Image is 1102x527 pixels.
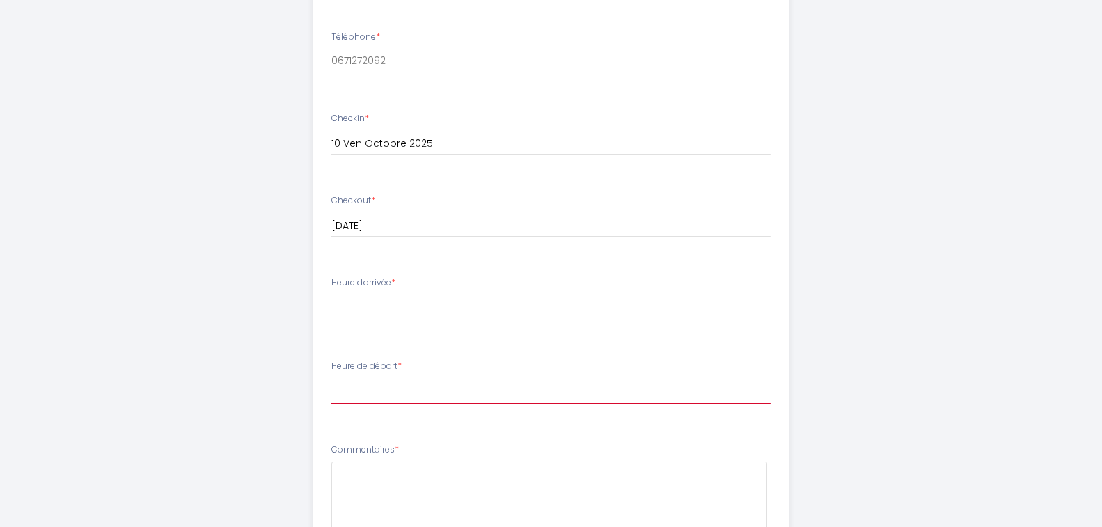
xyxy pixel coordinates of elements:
label: Heure d'arrivée [331,276,395,290]
label: Checkout [331,194,375,207]
label: Commentaires [331,443,399,457]
label: Heure de départ [331,360,402,373]
label: Checkin [331,112,369,125]
label: Téléphone [331,31,380,44]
